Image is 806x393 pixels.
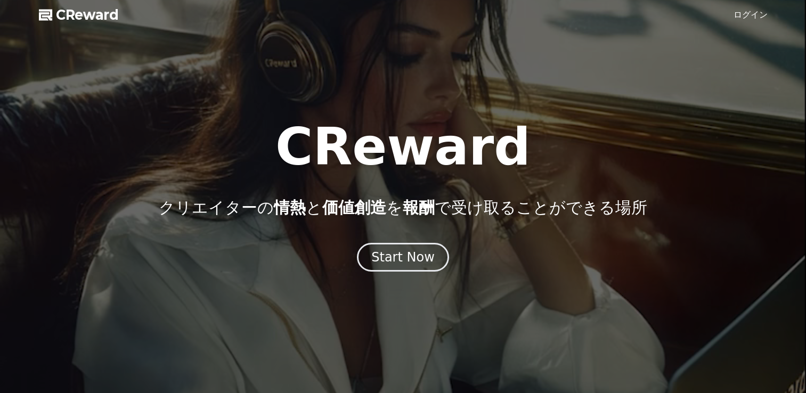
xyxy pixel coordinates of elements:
[39,6,119,23] a: CReward
[275,121,531,173] h1: CReward
[56,6,119,23] span: CReward
[274,198,306,217] span: 情熱
[159,198,647,217] p: クリエイターの と を で受け取ることができる場所
[357,253,449,264] a: Start Now
[357,243,449,272] button: Start Now
[734,9,768,21] a: ログイン
[322,198,386,217] span: 価値創造
[371,249,435,266] div: Start Now
[403,198,435,217] span: 報酬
